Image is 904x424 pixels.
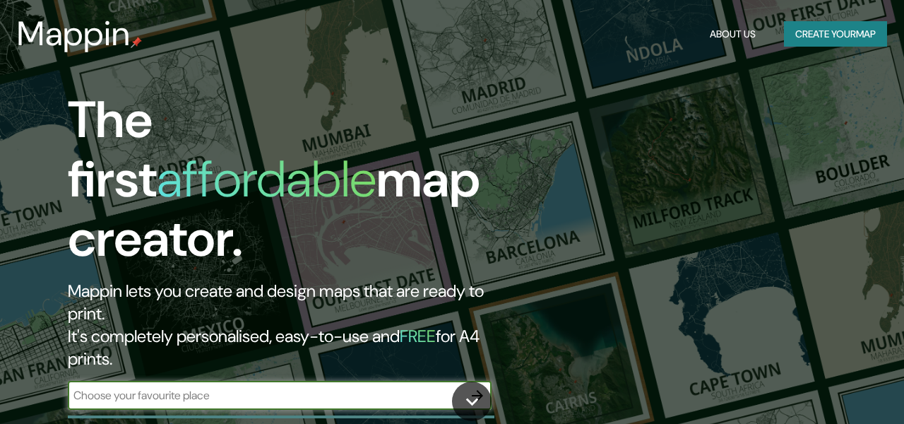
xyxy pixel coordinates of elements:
h1: The first map creator. [68,90,520,280]
h1: affordable [157,146,376,212]
img: mappin-pin [131,37,142,48]
button: Create yourmap [784,21,887,47]
input: Choose your favourite place [68,387,463,404]
h5: FREE [400,325,436,347]
h3: Mappin [17,14,131,54]
button: About Us [704,21,761,47]
h2: Mappin lets you create and design maps that are ready to print. It's completely personalised, eas... [68,280,520,370]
